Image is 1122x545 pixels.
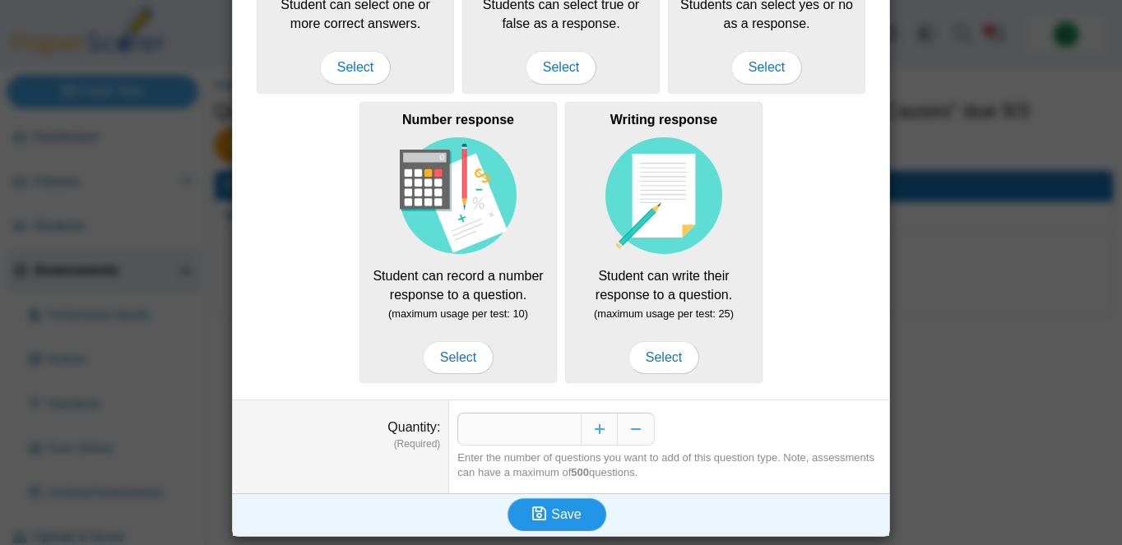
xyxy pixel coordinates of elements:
label: Quantity [387,420,440,434]
small: (maximum usage per test: 25) [594,307,734,320]
span: Select [423,341,494,374]
span: Save [551,507,581,521]
img: item-type-writing-response.svg [605,137,722,254]
b: 500 [571,466,589,478]
dfn: (Required) [241,437,440,451]
button: Save [508,498,606,531]
b: Number response [402,113,514,127]
div: Enter the number of questions you want to add of this question type. Note, assessments can have a... [457,450,881,480]
img: item-type-number-response.svg [400,137,517,254]
span: Select [526,51,596,84]
span: Select [731,51,802,84]
div: Student can write their response to a question. [565,102,763,383]
span: Select [320,51,391,84]
button: Increase [581,413,618,446]
div: Student can record a number response to a question. [359,102,557,383]
button: Decrease [618,413,655,446]
span: Select [628,341,699,374]
b: Writing response [610,113,717,127]
small: (maximum usage per test: 10) [388,307,528,320]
